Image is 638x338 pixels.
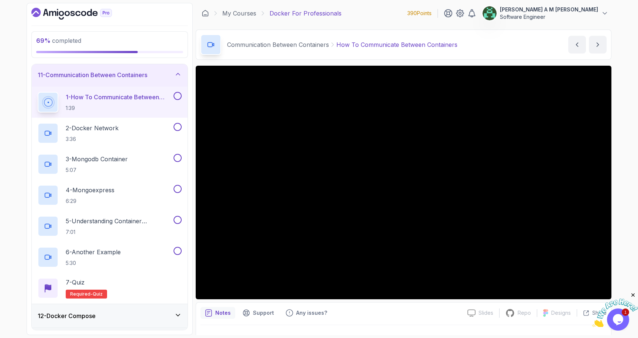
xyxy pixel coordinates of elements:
img: user profile image [483,6,497,20]
p: 5:30 [66,259,121,267]
p: 3:36 [66,135,119,143]
button: 1-How To Communicate Between Containers1:39 [38,92,182,113]
a: Dashboard [202,10,209,17]
p: Support [253,309,274,317]
p: Software Engineer [500,13,598,21]
p: 3 - Mongodb Container [66,155,128,163]
p: 1 - How To Communicate Between Containers [66,93,172,101]
p: 1:39 [66,104,172,112]
p: [PERSON_NAME] A M [PERSON_NAME] [500,6,598,13]
button: previous content [568,36,586,54]
button: Share [577,309,607,317]
p: Designs [551,309,571,317]
button: user profile image[PERSON_NAME] A M [PERSON_NAME]Software Engineer [482,6,608,21]
p: Docker For Professionals [270,9,342,18]
p: 7 - Quiz [66,278,85,287]
button: 12-Docker Compose [32,304,188,328]
p: How To Communicate Between Containers [336,40,457,49]
button: 4-Mongoexpress6:29 [38,185,182,206]
iframe: chat widget [592,292,638,327]
p: Notes [215,309,231,317]
iframe: 1 - How to comunicate between containers [196,66,611,299]
button: 2-Docker Network3:36 [38,123,182,144]
span: completed [36,37,81,44]
a: My Courses [222,9,256,18]
button: Support button [238,307,278,319]
p: Any issues? [296,309,327,317]
span: quiz [93,291,103,297]
p: Communication Between Containers [227,40,329,49]
span: 69 % [36,37,51,44]
button: Feedback button [281,307,332,319]
p: 6 - Another Example [66,248,121,256]
p: Repo [518,309,531,317]
button: notes button [200,307,235,319]
p: 7:01 [66,228,172,236]
button: 5-Understanding Container Communication7:01 [38,216,182,237]
a: Dashboard [31,8,129,20]
p: 4 - Mongoexpress [66,186,114,194]
button: 3-Mongodb Container5:07 [38,154,182,175]
p: 2 - Docker Network [66,124,119,132]
p: Slides [478,309,493,317]
p: 5 - Understanding Container Communication [66,217,172,225]
p: 5:07 [66,166,128,174]
button: next content [589,36,607,54]
button: 6-Another Example5:30 [38,247,182,268]
button: 11-Communication Between Containers [32,63,188,87]
button: 7-QuizRequired-quiz [38,278,182,299]
h3: 11 - Communication Between Containers [38,70,147,79]
span: Required- [70,291,93,297]
h3: 12 - Docker Compose [38,311,96,320]
p: 6:29 [66,197,114,205]
p: 390 Points [407,10,432,17]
